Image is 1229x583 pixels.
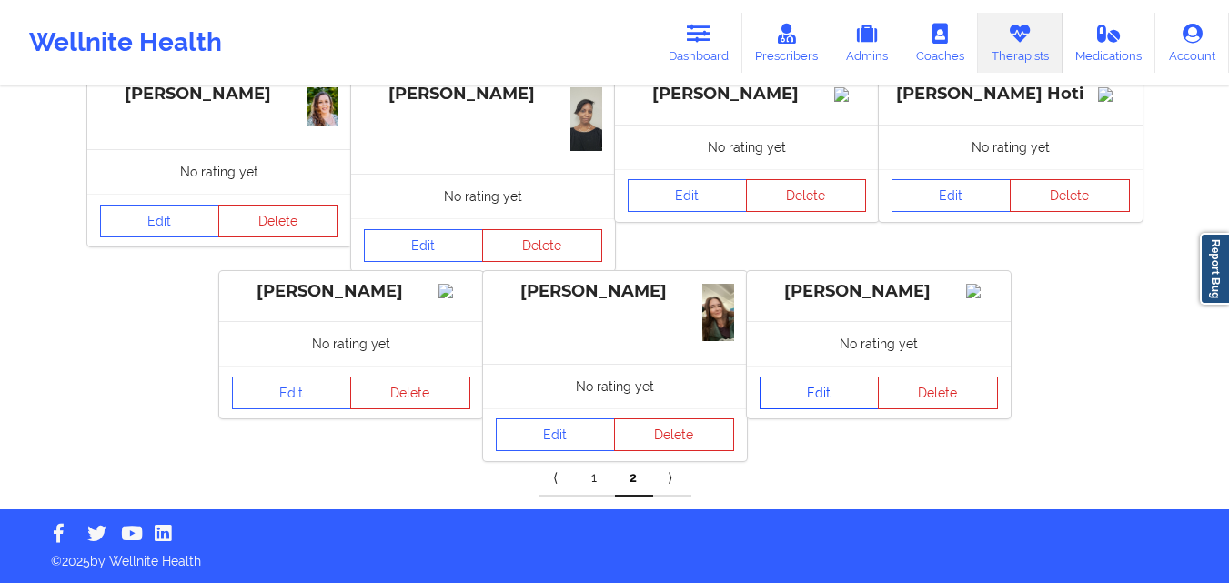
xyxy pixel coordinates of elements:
div: [PERSON_NAME] [364,84,602,105]
div: [PERSON_NAME] [760,281,998,302]
a: Dashboard [655,13,742,73]
a: Edit [892,179,1012,212]
a: 1 [577,460,615,497]
a: Report Bug [1200,233,1229,305]
div: No rating yet [351,174,615,218]
div: [PERSON_NAME] [628,84,866,105]
img: Headshot_2.jpg [702,284,734,340]
a: Account [1155,13,1229,73]
button: Delete [614,418,734,451]
p: © 2025 by Wellnite Health [38,539,1191,570]
a: Medications [1063,13,1156,73]
div: No rating yet [747,321,1011,366]
img: Image%2Fplaceholer-image.png [966,284,998,298]
img: Image%2Fplaceholer-image.png [438,284,470,298]
a: Edit [100,205,220,237]
div: [PERSON_NAME] [496,281,734,302]
div: [PERSON_NAME] Hoti [892,84,1130,105]
div: Pagination Navigation [539,460,691,497]
div: No rating yet [483,364,747,408]
a: Coaches [902,13,978,73]
div: [PERSON_NAME] [100,84,338,105]
button: Delete [350,377,470,409]
div: [PERSON_NAME] [232,281,470,302]
button: Delete [746,179,866,212]
button: Delete [1010,179,1130,212]
a: Edit [628,179,748,212]
a: Next item [653,460,691,497]
img: KWest_LSW.jpg [570,87,602,152]
a: Edit [364,229,484,262]
a: Therapists [978,13,1063,73]
a: 2 [615,460,653,497]
a: Admins [831,13,902,73]
img: Image%2Fplaceholer-image.png [834,87,866,102]
div: No rating yet [615,125,879,169]
a: Previous item [539,460,577,497]
a: Edit [760,377,880,409]
button: Delete [482,229,602,262]
a: Edit [232,377,352,409]
div: No rating yet [879,125,1143,169]
div: No rating yet [219,321,483,366]
img: 89DA4AC6-A24C-4BDC-8E85-B74B612F2C07.png [307,87,338,126]
button: Delete [218,205,338,237]
button: Delete [878,377,998,409]
img: Image%2Fplaceholer-image.png [1098,87,1130,102]
div: No rating yet [87,149,351,194]
a: Edit [496,418,616,451]
a: Prescribers [742,13,832,73]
